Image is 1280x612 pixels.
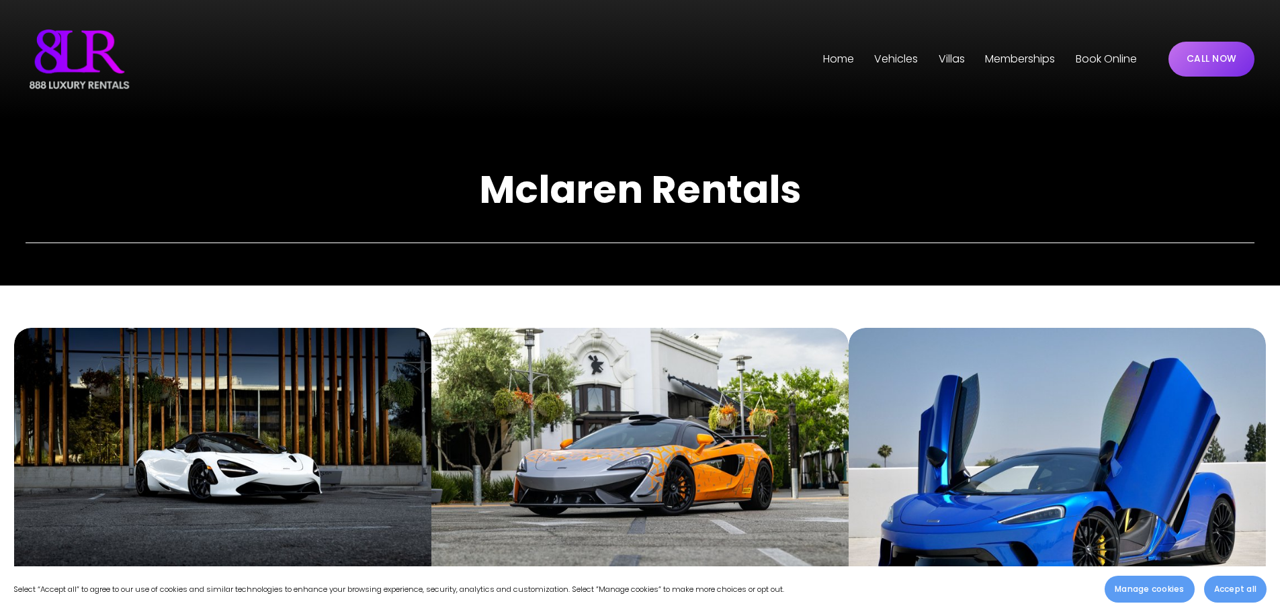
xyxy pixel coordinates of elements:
[985,48,1055,70] a: Memberships
[26,26,133,93] img: Luxury Car &amp; Home Rentals For Every Occasion
[1168,42,1254,77] a: CALL NOW
[1105,576,1194,603] button: Manage cookies
[874,50,918,69] span: Vehicles
[1076,48,1137,70] a: Book Online
[939,50,965,69] span: Villas
[823,48,854,70] a: Home
[1204,576,1267,603] button: Accept all
[479,163,802,216] strong: Mclaren Rentals
[1115,583,1184,595] span: Manage cookies
[939,48,965,70] a: folder dropdown
[13,582,784,597] p: Select “Accept all” to agree to our use of cookies and similar technologies to enhance your brows...
[874,48,918,70] a: folder dropdown
[1214,583,1256,595] span: Accept all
